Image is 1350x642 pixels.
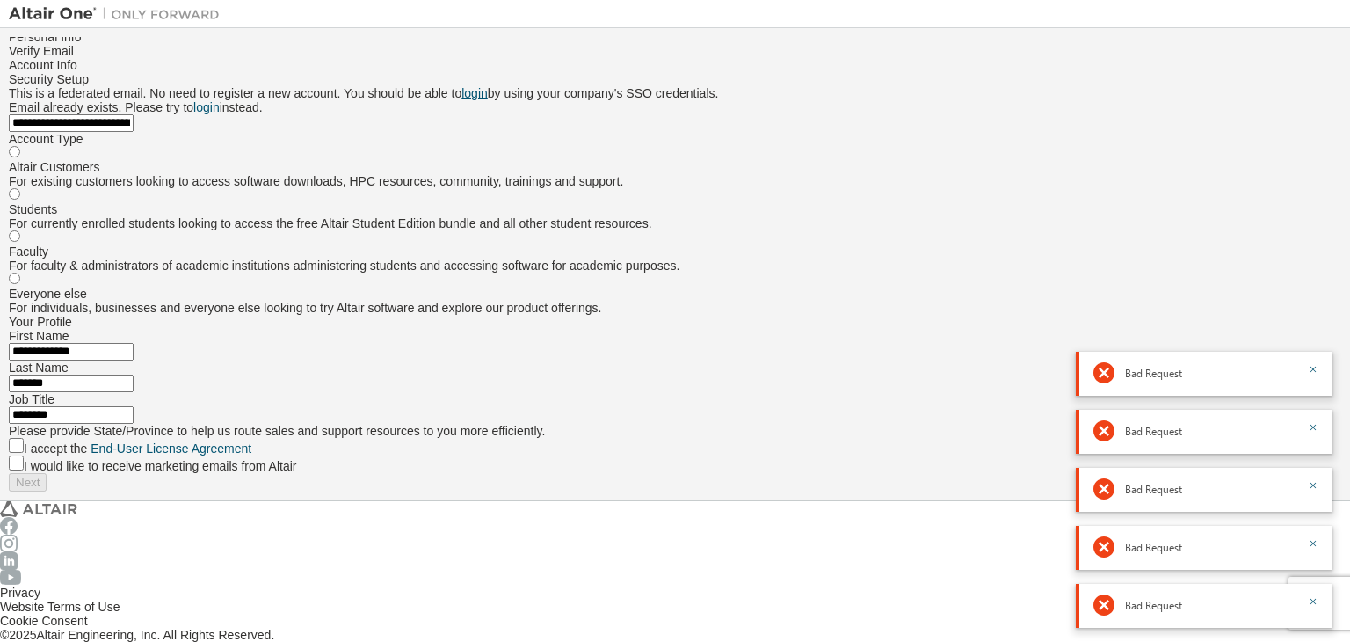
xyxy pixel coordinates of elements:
[193,100,220,114] a: login
[9,473,47,492] button: Next
[9,361,69,375] label: Last Name
[9,132,1341,146] div: Account Type
[9,72,1341,86] div: Security Setup
[1125,482,1182,496] span: Bad Request
[9,287,1341,301] div: Everyone else
[9,100,1341,114] div: Email already exists. Please try to instead.
[9,174,1341,188] div: For existing customers looking to access software downloads, HPC resources, community, trainings ...
[9,202,1341,216] div: Students
[9,424,1341,438] div: Please provide State/Province to help us route sales and support resources to you more efficiently.
[9,244,1341,259] div: Faculty
[24,459,296,473] label: I would like to receive marketing emails from Altair
[9,58,1341,72] div: Account Info
[9,160,1341,174] div: Altair Customers
[9,86,1341,100] div: This is a federated email. No need to register a new account. You should be able to by using your...
[1125,598,1182,612] span: Bad Request
[24,441,251,456] label: I accept the
[9,301,1341,315] div: For individuals, businesses and everyone else looking to try Altair software and explore our prod...
[9,329,69,343] label: First Name
[1125,540,1182,554] span: Bad Request
[461,86,488,100] a: login
[9,44,1341,58] div: Verify Email
[9,392,54,406] label: Job Title
[1125,366,1182,380] span: Bad Request
[9,5,229,23] img: Altair One
[9,315,1341,329] div: Your Profile
[9,216,1341,230] div: For currently enrolled students looking to access the free Altair Student Edition bundle and all ...
[9,473,1341,492] div: Select your account type to continue
[9,259,1341,273] div: For faculty & administrators of academic institutions administering students and accessing softwa...
[9,30,1341,44] div: Personal Info
[91,441,251,456] a: End-User License Agreement
[1125,424,1182,438] span: Bad Request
